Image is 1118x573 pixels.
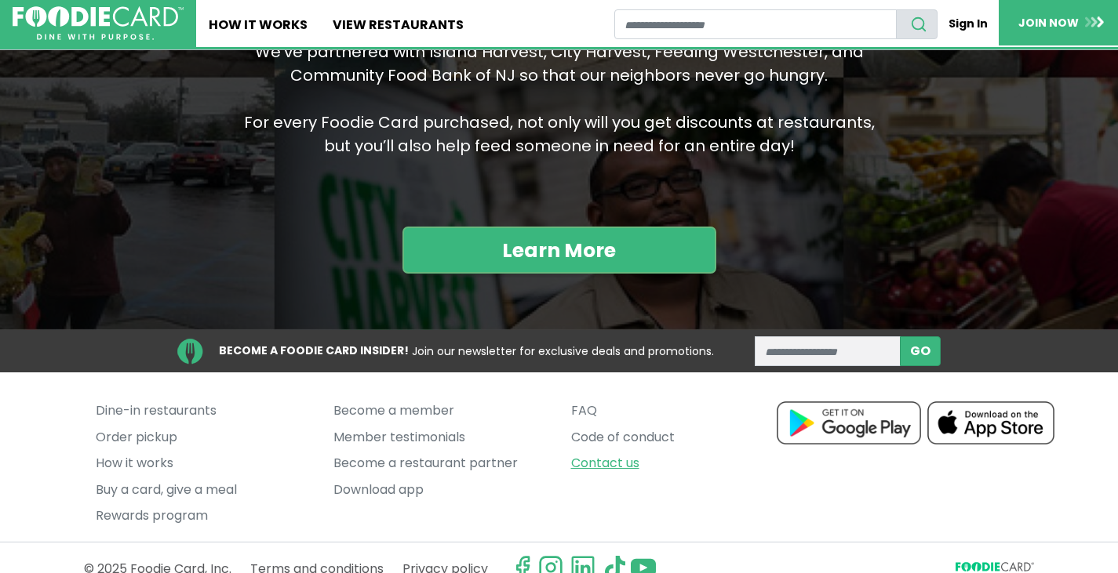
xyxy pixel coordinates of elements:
a: Order pickup [96,424,310,451]
a: Rewards program [96,503,310,530]
a: Code of conduct [571,424,785,451]
a: Learn More [402,227,716,274]
a: Contact us [571,450,785,477]
a: Member testimonials [333,424,548,451]
a: Become a member [333,397,548,424]
a: Sign In [938,9,999,38]
button: search [896,9,938,39]
button: subscribe [900,336,941,366]
input: restaurant search [614,9,897,39]
a: Buy a card, give a meal [96,477,310,503]
a: How it works [96,450,310,477]
a: FAQ [571,397,785,424]
a: Download app [333,477,548,503]
span: Join our newsletter for exclusive deals and promotions. [412,343,714,359]
a: Dine-in restaurants [96,397,310,424]
a: Become a restaurant partner [333,450,548,477]
strong: BECOME A FOODIE CARD INSIDER! [219,343,409,358]
p: We've partnered with Island Harvest, City Harvest, Feeding Westchester, and Community Food Bank o... [242,40,876,176]
input: enter email address [755,336,901,366]
img: FoodieCard; Eat, Drink, Save, Donate [13,6,184,41]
